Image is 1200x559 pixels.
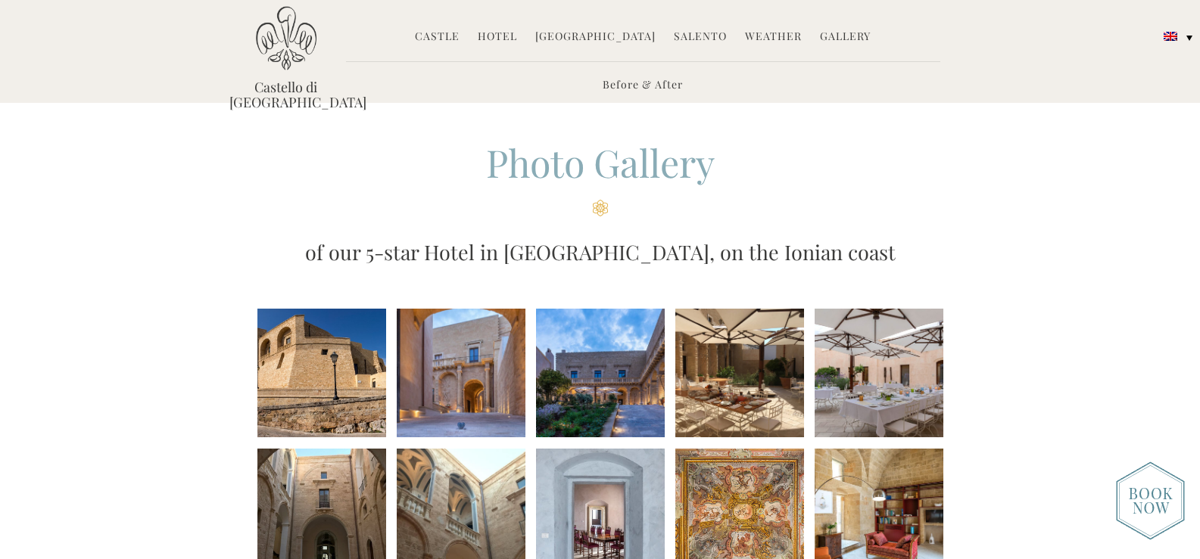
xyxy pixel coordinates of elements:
[820,29,871,46] a: Gallery
[256,6,316,70] img: Castello di Ugento
[229,137,971,216] h2: Photo Gallery
[535,29,656,46] a: [GEOGRAPHIC_DATA]
[745,29,802,46] a: Weather
[415,29,460,46] a: Castle
[603,77,683,95] a: Before & After
[674,29,727,46] a: Salento
[1116,461,1185,540] img: new-booknow.png
[229,237,971,267] h3: of our 5-star Hotel in [GEOGRAPHIC_DATA], on the Ionian coast
[1164,32,1177,41] img: English
[229,79,343,110] a: Castello di [GEOGRAPHIC_DATA]
[478,29,517,46] a: Hotel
